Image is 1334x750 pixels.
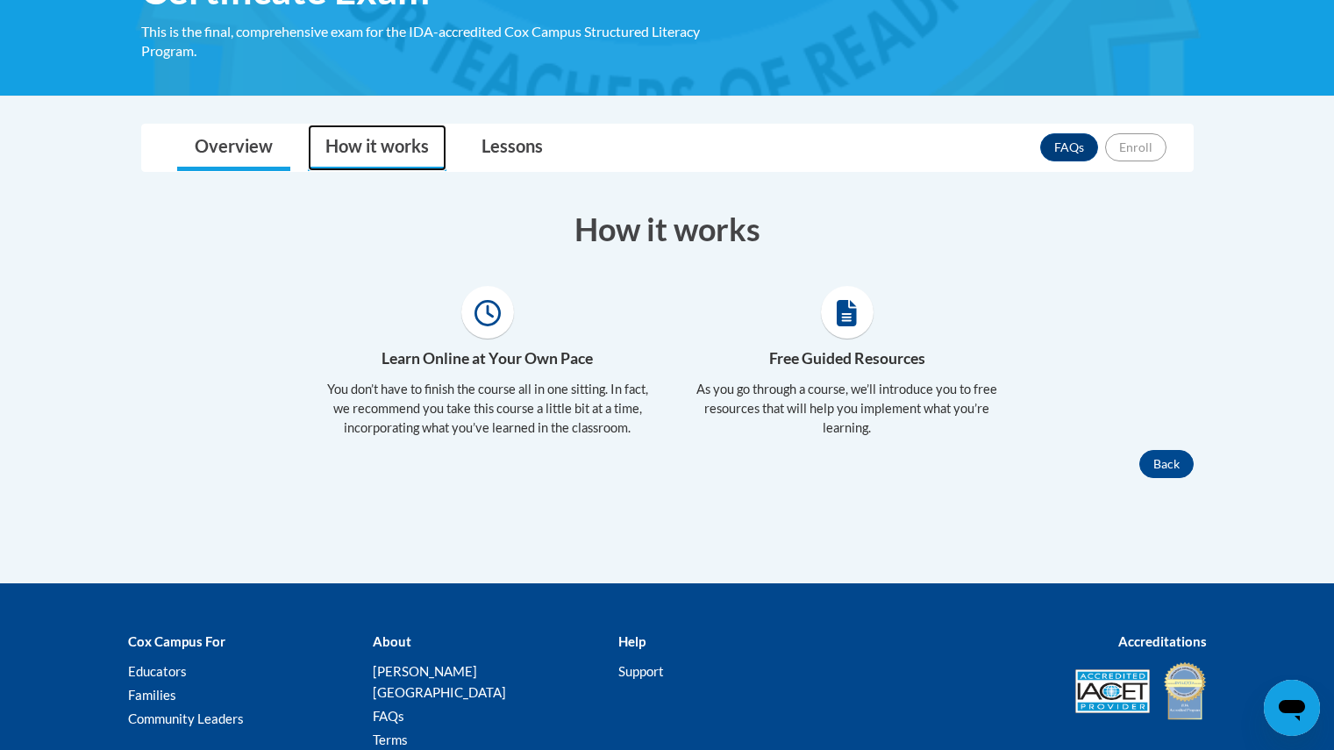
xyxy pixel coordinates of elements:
[1163,661,1207,722] img: IDA® Accredited
[373,633,411,649] b: About
[128,711,244,726] a: Community Leaders
[373,732,408,747] a: Terms
[128,687,176,703] a: Families
[128,633,225,649] b: Cox Campus For
[1075,669,1150,713] img: Accredited IACET® Provider
[1118,633,1207,649] b: Accreditations
[1139,450,1194,478] button: Back
[308,125,446,171] a: How it works
[1105,133,1166,161] button: Enroll
[618,633,646,649] b: Help
[618,663,664,679] a: Support
[1040,133,1098,161] a: FAQs
[373,663,506,700] a: [PERSON_NAME][GEOGRAPHIC_DATA]
[141,207,1194,251] h3: How it works
[464,125,560,171] a: Lessons
[1264,680,1320,736] iframe: Button to launch messaging window
[141,22,746,61] div: This is the final, comprehensive exam for the IDA-accredited Cox Campus Structured Literacy Program.
[177,125,290,171] a: Overview
[681,347,1014,370] h4: Free Guided Resources
[128,663,187,679] a: Educators
[373,708,404,724] a: FAQs
[321,380,654,438] p: You don’t have to finish the course all in one sitting. In fact, we recommend you take this cours...
[681,380,1014,438] p: As you go through a course, we’ll introduce you to free resources that will help you implement wh...
[321,347,654,370] h4: Learn Online at Your Own Pace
